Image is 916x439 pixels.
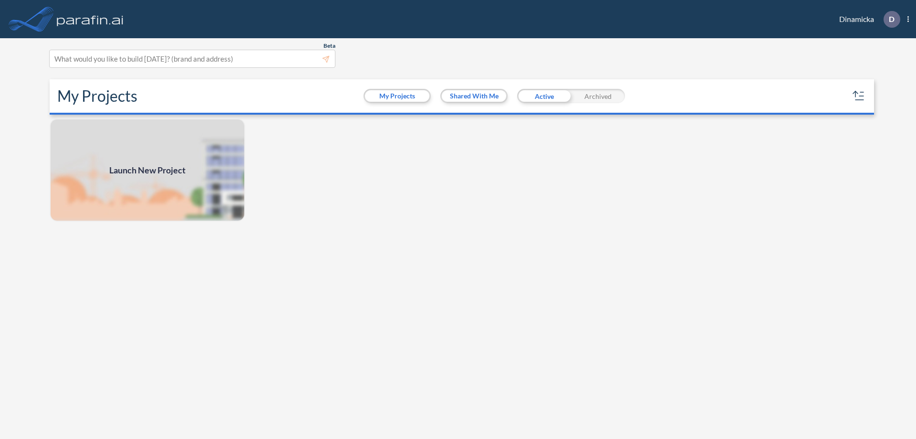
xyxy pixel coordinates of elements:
[571,89,625,103] div: Archived
[851,88,866,104] button: sort
[57,87,137,105] h2: My Projects
[825,11,909,28] div: Dinamicka
[109,164,186,177] span: Launch New Project
[365,90,429,102] button: My Projects
[442,90,506,102] button: Shared With Me
[50,118,245,222] img: add
[517,89,571,103] div: Active
[323,42,335,50] span: Beta
[50,118,245,222] a: Launch New Project
[889,15,895,23] p: D
[55,10,125,29] img: logo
